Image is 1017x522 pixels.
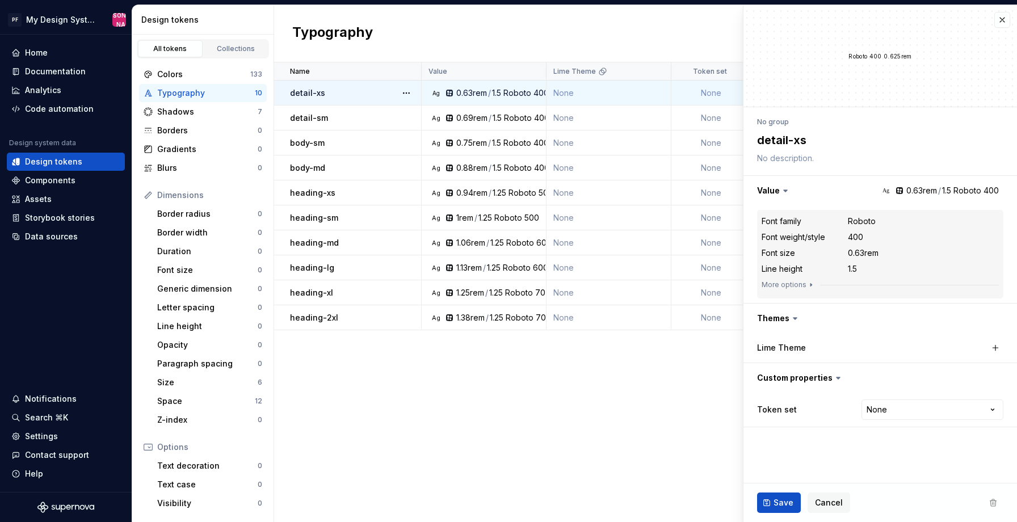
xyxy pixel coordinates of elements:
div: 1.38rem [456,312,485,323]
a: Gradients0 [139,140,267,158]
div: 1.25 [489,287,503,298]
p: detail-sm [290,112,328,124]
a: Supernova Logo [37,502,94,513]
div: 1.5 [492,87,501,99]
div: Contact support [25,449,89,461]
a: Opacity0 [153,336,267,354]
div: 0 [258,461,262,470]
a: Typography10 [139,84,267,102]
div: 7 [258,107,262,116]
td: None [547,205,671,230]
div: 1.25rem [456,287,484,298]
label: Lime Theme [757,342,806,353]
td: None [671,205,751,230]
div: Collections [208,44,264,53]
div: Design tokens [141,14,269,26]
div: Ag [431,89,440,98]
div: 0.94rem [456,187,488,199]
div: 0.63rem [456,87,487,99]
button: Save [757,492,801,513]
td: None [671,255,751,280]
p: body-md [290,162,325,174]
div: 0 [258,284,262,293]
p: heading-md [290,237,339,249]
p: detail-xs [290,87,325,99]
div: / [483,262,486,273]
div: 500 [524,212,539,224]
button: More options [762,280,816,289]
p: body-sm [290,137,325,149]
td: None [547,130,671,155]
p: heading-sm [290,212,338,224]
a: Size6 [153,373,267,392]
div: Roboto [503,87,531,99]
div: Blurs [157,162,258,174]
td: None [671,180,751,205]
div: 0.69rem [456,112,488,124]
button: Help [7,465,125,483]
div: Line height [157,321,258,332]
a: Text decoration0 [153,457,267,475]
div: 0 [258,145,262,154]
div: Dimensions [157,190,262,201]
div: 1.25 [490,312,503,323]
div: Font size [157,264,258,276]
div: Roboto [494,212,522,224]
div: 400 [534,162,549,174]
p: Value [428,67,447,76]
div: 133 [250,70,262,79]
a: Font size0 [153,261,267,279]
a: Z-index0 [153,411,267,429]
div: 1.25 [487,262,501,273]
td: None [547,305,671,330]
a: Home [7,44,125,62]
td: None [671,130,751,155]
div: Colors [157,69,250,80]
td: None [671,305,751,330]
div: Shadows [157,106,258,117]
div: 1.5 [493,162,502,174]
div: No group [757,117,789,127]
a: Settings [7,427,125,445]
div: 0 [258,322,262,331]
div: 1.5 [493,112,502,124]
div: Ag [881,186,890,195]
label: Token set [757,404,797,415]
div: 12 [255,397,262,406]
div: 400 [848,231,863,243]
div: 0.88rem [456,162,488,174]
div: 1.13rem [456,262,482,273]
div: / [489,162,491,174]
div: 0 [258,163,262,172]
div: Ag [431,313,440,322]
div: 600 [536,237,552,249]
div: / [488,87,491,99]
td: None [547,230,671,255]
div: Storybook stories [25,212,95,224]
div: Text case [157,479,258,490]
div: Ag [431,288,440,297]
div: Letter spacing [157,302,258,313]
div: Duration [157,246,258,257]
a: Line height0 [153,317,267,335]
div: Assets [25,193,52,205]
div: / [486,312,489,323]
p: heading-lg [290,262,334,273]
a: Blurs0 [139,159,267,177]
div: 1.25 [490,237,504,249]
td: None [547,255,671,280]
div: 6 [258,378,262,387]
a: Borders0 [139,121,267,140]
div: 1rem [456,212,473,224]
div: Ag [431,213,440,222]
div: 0.75rem [456,137,487,149]
div: 0 [258,359,262,368]
div: Documentation [25,66,86,77]
a: Shadows7 [139,103,267,121]
a: Assets [7,190,125,208]
td: None [671,106,751,130]
div: 500 [539,187,553,199]
div: PF [8,13,22,27]
div: Text decoration [157,460,258,472]
div: / [485,287,488,298]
